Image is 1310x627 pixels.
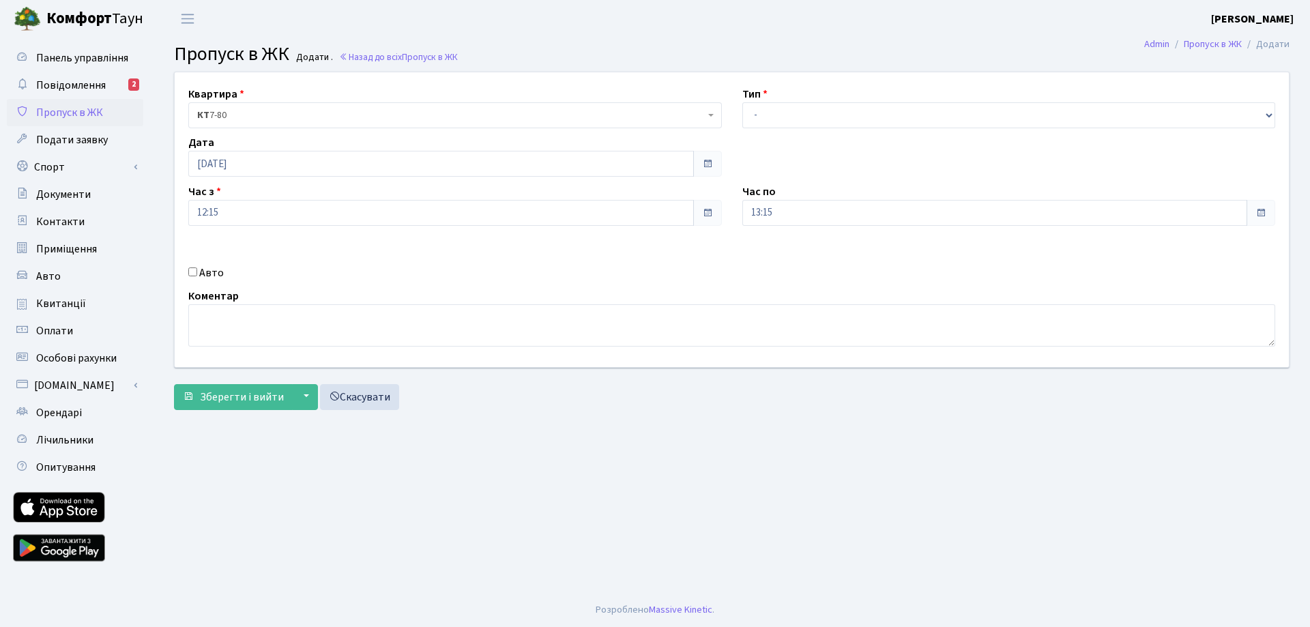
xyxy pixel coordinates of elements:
[188,184,221,200] label: Час з
[199,265,224,281] label: Авто
[7,290,143,317] a: Квитанції
[1144,37,1169,51] a: Admin
[188,86,244,102] label: Квартира
[339,50,458,63] a: Назад до всіхПропуск в ЖК
[188,102,722,128] span: <b>КТ</b>&nbsp;&nbsp;&nbsp;&nbsp;7-80
[7,263,143,290] a: Авто
[402,50,458,63] span: Пропуск в ЖК
[36,296,86,311] span: Квитанції
[1184,37,1242,51] a: Пропуск в ЖК
[7,345,143,372] a: Особові рахунки
[7,317,143,345] a: Оплати
[1242,37,1290,52] li: Додати
[36,105,103,120] span: Пропуск в ЖК
[46,8,143,31] span: Таун
[7,454,143,481] a: Опитування
[7,99,143,126] a: Пропуск в ЖК
[197,108,209,122] b: КТ
[128,78,139,91] div: 2
[36,78,106,93] span: Повідомлення
[36,132,108,147] span: Подати заявку
[7,44,143,72] a: Панель управління
[188,288,239,304] label: Коментар
[1211,11,1294,27] a: [PERSON_NAME]
[293,52,333,63] small: Додати .
[174,40,289,68] span: Пропуск в ЖК
[36,242,97,257] span: Приміщення
[7,372,143,399] a: [DOMAIN_NAME]
[36,214,85,229] span: Контакти
[7,72,143,99] a: Повідомлення2
[7,208,143,235] a: Контакти
[36,460,96,475] span: Опитування
[596,602,714,617] div: Розроблено .
[7,426,143,454] a: Лічильники
[7,399,143,426] a: Орендарі
[36,269,61,284] span: Авто
[197,108,705,122] span: <b>КТ</b>&nbsp;&nbsp;&nbsp;&nbsp;7-80
[36,323,73,338] span: Оплати
[1211,12,1294,27] b: [PERSON_NAME]
[742,86,768,102] label: Тип
[46,8,112,29] b: Комфорт
[188,134,214,151] label: Дата
[742,184,776,200] label: Час по
[36,50,128,65] span: Панель управління
[174,384,293,410] button: Зберегти і вийти
[36,351,117,366] span: Особові рахунки
[649,602,712,617] a: Massive Kinetic
[36,187,91,202] span: Документи
[171,8,205,30] button: Переключити навігацію
[200,390,284,405] span: Зберегти і вийти
[7,126,143,154] a: Подати заявку
[7,235,143,263] a: Приміщення
[14,5,41,33] img: logo.png
[320,384,399,410] a: Скасувати
[7,154,143,181] a: Спорт
[36,433,93,448] span: Лічильники
[36,405,82,420] span: Орендарі
[1124,30,1310,59] nav: breadcrumb
[7,181,143,208] a: Документи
